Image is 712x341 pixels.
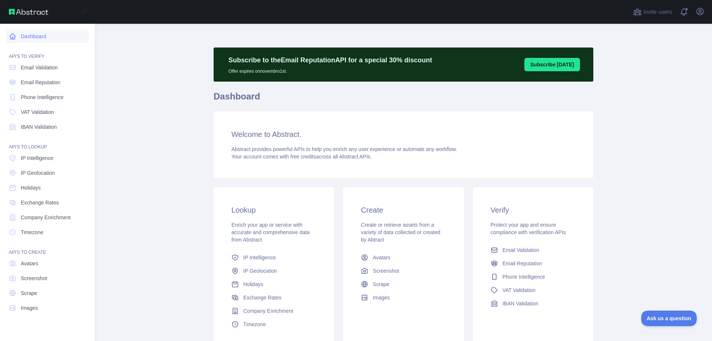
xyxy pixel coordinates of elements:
[488,270,578,283] a: Phone Intelligence
[243,294,281,301] span: Exchange Rates
[358,251,449,264] a: Avatars
[358,278,449,291] a: Scrape
[6,91,89,104] a: Phone Intelligence
[488,243,578,257] a: Email Validation
[21,154,53,162] span: IP Intelligence
[231,205,316,215] h3: Lookup
[6,120,89,134] a: IBAN Validation
[6,151,89,165] a: IP Intelligence
[21,214,71,221] span: Company Enrichment
[21,275,47,282] span: Screenshot
[6,166,89,180] a: IP Geolocation
[373,267,399,275] span: Screenshot
[243,321,266,328] span: Timezone
[21,94,63,101] span: Phone Intelligence
[6,211,89,224] a: Company Enrichment
[21,260,38,267] span: Avatars
[643,8,672,16] span: Invite users
[488,283,578,297] a: VAT Validation
[361,205,446,215] h3: Create
[290,154,316,160] span: free credits
[502,286,535,294] span: VAT Validation
[502,273,545,281] span: Phone Intelligence
[502,300,538,307] span: IBAN Validation
[358,264,449,278] a: Screenshot
[228,55,432,65] p: Subscribe to the Email Reputation API for a special 30 % discount
[21,199,59,206] span: Exchange Rates
[641,311,697,326] iframe: Toggle Customer Support
[6,105,89,119] a: VAT Validation
[21,304,38,312] span: Images
[373,254,390,261] span: Avatars
[21,184,41,191] span: Holidays
[491,205,576,215] h3: Verify
[358,291,449,304] a: Images
[228,251,319,264] a: IP Intelligence
[21,64,57,71] span: Email Validation
[488,297,578,310] a: IBAN Validation
[6,181,89,194] a: Holidays
[6,286,89,300] a: Scrape
[6,45,89,59] div: API'S TO VERIFY
[243,281,263,288] span: Holidays
[228,291,319,304] a: Exchange Rates
[228,65,432,74] p: Offer expires on novembro 1st.
[9,9,48,15] img: Abstract API
[243,267,277,275] span: IP Geolocation
[228,318,319,331] a: Timezone
[632,6,673,18] button: Invite users
[6,301,89,315] a: Images
[21,229,43,236] span: Timezone
[361,222,440,243] span: Create or retrieve assets from a variety of data collected or created by Abtract
[228,304,319,318] a: Company Enrichment
[488,257,578,270] a: Email Reputation
[214,91,593,108] h1: Dashboard
[231,154,372,160] span: Your account comes with across all Abstract APIs.
[6,135,89,150] div: API'S TO LOOKUP
[231,222,310,243] span: Enrich your app or service with accurate and comprehensive data from Abstract
[21,289,37,297] span: Scrape
[6,76,89,89] a: Email Reputation
[6,240,89,255] div: API'S TO CREATE
[6,30,89,43] a: Dashboard
[243,307,293,315] span: Company Enrichment
[228,264,319,278] a: IP Geolocation
[502,260,542,267] span: Email Reputation
[373,294,390,301] span: Images
[243,254,276,261] span: IP Intelligence
[21,123,57,131] span: IBAN Validation
[231,129,576,140] h3: Welcome to Abstract.
[502,246,539,254] span: Email Validation
[491,222,566,235] span: Protect your app and ensure compliance with verification APIs
[228,278,319,291] a: Holidays
[21,108,54,116] span: VAT Validation
[6,226,89,239] a: Timezone
[6,196,89,209] a: Exchange Rates
[231,146,457,152] span: Abstract provides powerful APIs to help you enrich any user experience or automate any workflow.
[373,281,389,288] span: Scrape
[524,58,580,71] button: Subscribe [DATE]
[6,272,89,285] a: Screenshot
[6,257,89,270] a: Avatars
[21,79,60,86] span: Email Reputation
[21,169,55,177] span: IP Geolocation
[6,61,89,74] a: Email Validation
